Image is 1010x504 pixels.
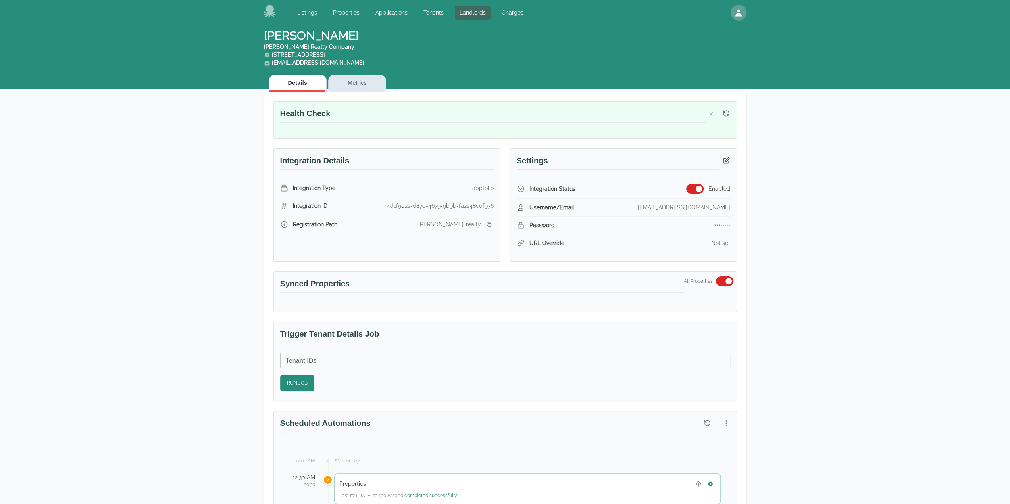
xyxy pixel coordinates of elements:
a: Charges [497,6,528,20]
a: [EMAIL_ADDRESS][DOMAIN_NAME] [272,59,364,66]
button: Metrics [328,75,386,92]
span: Integration ID [293,202,327,210]
button: Run Job [280,375,314,391]
span: Username/Email [529,203,574,211]
div: [PERSON_NAME] Realty Company [264,43,371,51]
button: Refresh scheduled automations [700,416,714,430]
div: Start of day [334,458,721,464]
button: Details [269,75,327,92]
span: Password [529,221,555,229]
h3: Scheduled Automations [280,418,700,432]
a: Listings [292,6,322,20]
span: All Properties [684,278,713,284]
button: Switch to select specific properties [716,276,733,286]
a: Properties [328,6,364,20]
h3: Synced Properties [280,278,684,293]
h3: Trigger Tenant Details Job [280,328,730,343]
h3: Health Check [280,108,706,123]
div: Not set [711,239,730,247]
button: Edit integration credentials [719,153,733,168]
div: 00:30 [290,481,315,488]
a: Tenants [419,6,448,20]
a: Landlords [455,6,491,20]
div: 4d1f9022-d87d-4679-9b9b-fa2248c0f976 [387,202,494,210]
h3: Integration Details [280,155,494,170]
button: Upload Properties file [693,479,704,489]
a: Applications [371,6,412,20]
div: •••••••• [714,221,730,229]
div: [EMAIL_ADDRESS][DOMAIN_NAME] [638,203,730,211]
div: appfolio [472,184,494,192]
span: Integration Status [529,185,575,193]
div: 12:30 AM [290,473,315,481]
h3: Settings [517,155,719,170]
div: Properties was scheduled for 12:30 AM but ran at a different time (actual run: Today at 1:30 AM) [323,475,333,485]
span: Integration Type [293,184,335,192]
div: [PERSON_NAME]-realty [418,220,481,228]
span: Enabled [708,185,730,193]
span: Registration Path [293,220,337,228]
div: 12:00 AM [290,458,315,464]
button: More options [719,416,733,430]
button: Run Properties now [705,479,716,489]
span: Last ran [DATE] at 1:30 AM and [339,493,457,498]
h1: [PERSON_NAME] [264,29,371,67]
span: completed successfully [404,493,457,498]
span: [STREET_ADDRESS] [264,52,325,58]
span: URL Override [529,239,564,247]
h5: Properties [339,480,366,488]
button: Refresh health check [719,106,733,121]
button: Copy registration link [484,220,494,229]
